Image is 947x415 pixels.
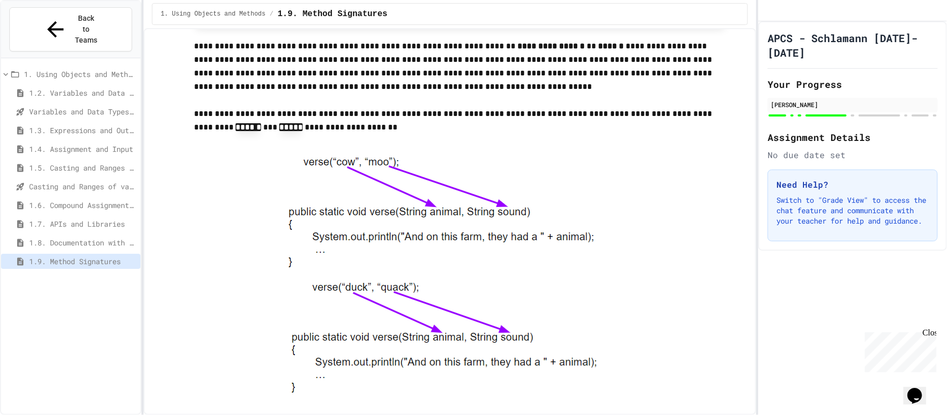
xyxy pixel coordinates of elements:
[270,10,274,18] span: /
[9,7,132,51] button: Back to Teams
[29,256,136,267] span: 1.9. Method Signatures
[29,106,136,117] span: Variables and Data Types - Quiz
[861,328,937,372] iframe: chat widget
[74,13,98,46] span: Back to Teams
[4,4,72,66] div: Chat with us now!Close
[903,373,937,405] iframe: chat widget
[24,69,136,80] span: 1. Using Objects and Methods
[29,162,136,173] span: 1.5. Casting and Ranges of Values
[776,178,929,191] h3: Need Help?
[768,77,938,92] h2: Your Progress
[29,218,136,229] span: 1.7. APIs and Libraries
[771,100,935,109] div: [PERSON_NAME]
[768,149,938,161] div: No due date set
[29,200,136,211] span: 1.6. Compound Assignment Operators
[29,87,136,98] span: 1.2. Variables and Data Types
[776,195,929,226] p: Switch to "Grade View" to access the chat feature and communicate with your teacher for help and ...
[768,31,938,60] h1: APCS - Schlamann [DATE]-[DATE]
[29,181,136,192] span: Casting and Ranges of variables - Quiz
[29,237,136,248] span: 1.8. Documentation with Comments and Preconditions
[161,10,266,18] span: 1. Using Objects and Methods
[278,8,387,20] span: 1.9. Method Signatures
[768,130,938,145] h2: Assignment Details
[29,125,136,136] span: 1.3. Expressions and Output [New]
[29,144,136,154] span: 1.4. Assignment and Input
